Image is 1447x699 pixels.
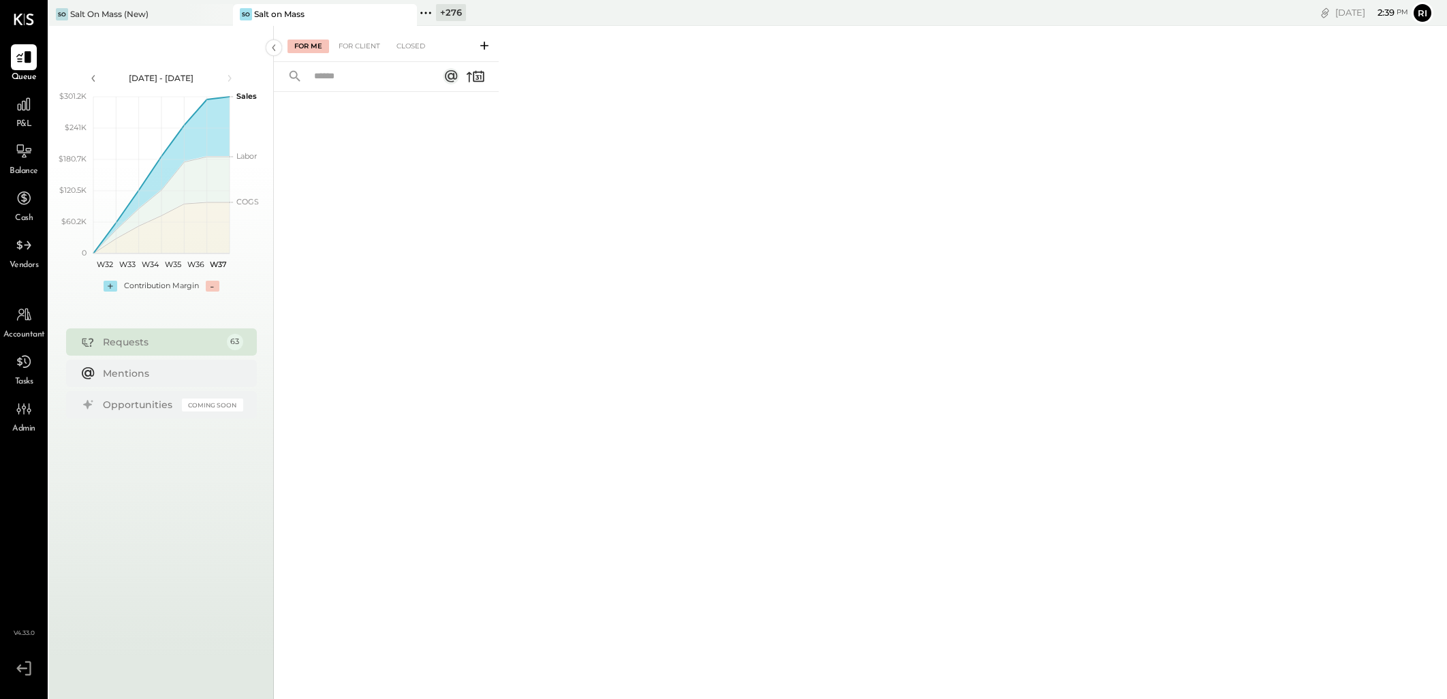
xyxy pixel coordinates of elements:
[1,302,47,341] a: Accountant
[61,217,87,226] text: $60.2K
[104,281,117,292] div: +
[1,44,47,84] a: Queue
[104,72,219,84] div: [DATE] - [DATE]
[12,72,37,84] span: Queue
[187,260,204,269] text: W36
[103,335,220,349] div: Requests
[103,367,236,380] div: Mentions
[164,260,181,269] text: W35
[59,91,87,101] text: $301.2K
[1,349,47,388] a: Tasks
[436,4,466,21] div: + 276
[390,40,432,53] div: Closed
[15,376,33,388] span: Tasks
[1335,6,1408,19] div: [DATE]
[1412,2,1433,24] button: Ri
[82,248,87,258] text: 0
[12,423,35,435] span: Admin
[1,396,47,435] a: Admin
[96,260,112,269] text: W32
[1,91,47,131] a: P&L
[209,260,226,269] text: W37
[3,329,45,341] span: Accountant
[119,260,136,269] text: W33
[10,260,39,272] span: Vendors
[236,151,257,161] text: Labor
[65,123,87,132] text: $241K
[1,232,47,272] a: Vendors
[254,8,305,20] div: Salt on Mass
[1318,5,1332,20] div: copy link
[59,154,87,164] text: $180.7K
[236,91,257,101] text: Sales
[1,185,47,225] a: Cash
[103,398,175,411] div: Opportunities
[56,8,68,20] div: SO
[332,40,387,53] div: For Client
[16,119,32,131] span: P&L
[240,8,252,20] div: So
[10,166,38,178] span: Balance
[70,8,149,20] div: Salt On Mass (New)
[124,281,199,292] div: Contribution Margin
[182,399,243,411] div: Coming Soon
[287,40,329,53] div: For Me
[1,138,47,178] a: Balance
[236,197,259,206] text: COGS
[206,281,219,292] div: -
[59,185,87,195] text: $120.5K
[141,260,159,269] text: W34
[227,334,243,350] div: 63
[15,213,33,225] span: Cash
